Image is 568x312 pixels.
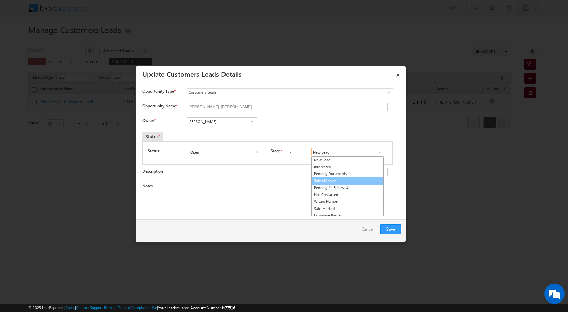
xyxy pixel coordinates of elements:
[9,63,123,202] textarea: Type your message and hit 'Enter'
[312,170,383,177] a: Pending Documents
[76,305,103,310] a: Contact Support
[187,89,365,95] span: Customers Leads
[311,177,384,185] a: Sales Marked
[312,164,383,171] a: Interested
[142,169,163,174] label: Description
[270,148,281,154] label: Stage
[362,224,377,237] a: Cancel
[65,305,75,310] a: About
[374,149,382,155] a: Show All Items
[158,305,235,310] span: Your Leadsquared Account Number is
[312,184,383,191] a: Pending for Follow-Up
[312,198,383,205] a: Wrong Number
[311,148,384,156] input: Type to Search
[142,103,177,109] label: Opportunity Name
[312,157,383,164] a: New Lead
[247,118,256,125] a: Show All Items
[148,148,159,154] label: Status
[142,88,174,94] span: Opportunity Type
[225,305,235,310] span: 77516
[251,149,260,155] a: Show All Items
[142,183,153,188] label: Notes
[312,191,383,198] a: Not Contacted
[189,148,261,156] input: Type to Search
[187,88,393,96] a: Customers Leads
[392,68,404,80] a: ×
[187,117,257,125] input: Type to Search
[92,208,123,217] em: Start Chat
[131,305,157,310] a: Acceptable Use
[142,132,163,141] div: Status
[142,118,156,123] label: Owner
[28,305,235,311] span: © 2025 LeadSquared | | | | |
[104,305,130,310] a: Terms of Service
[380,224,401,234] button: Save
[111,3,127,20] div: Minimize live chat window
[35,35,114,44] div: Chat with us now
[312,205,383,212] a: Sale Marked
[312,212,383,219] a: Language Barrier
[142,69,242,78] a: Update Customers Leads Details
[11,35,28,44] img: d_60004797649_company_0_60004797649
